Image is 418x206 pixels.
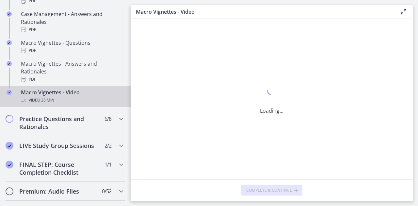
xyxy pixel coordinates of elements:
[40,96,54,104] span: · 35 min
[7,40,12,45] i: Completed
[6,161,13,168] i: Completed
[102,187,111,195] span: 0 / 52
[21,39,123,55] div: Macro Vignettes - Questions
[19,161,99,176] h2: FINAL STEP: Course Completion Checklist
[21,10,123,34] div: Case Management - Answers and Rationales
[21,60,123,83] div: Macro Vignettes - Answers and Rationales
[19,142,99,150] h2: LIVE Study Group Sessions
[7,61,12,66] i: Completed
[260,84,283,99] div: 1
[21,75,123,83] div: PDF
[6,142,13,150] i: Completed
[7,11,12,17] i: Completed
[19,187,99,195] h2: Premium: Audio Files
[246,188,292,193] span: Complete & continue
[21,47,123,55] div: PDF
[136,8,389,16] h3: Macro Vignettes - Video
[241,185,302,196] button: Complete & continue
[7,90,12,95] i: Completed
[260,107,283,115] p: Loading...
[104,161,111,168] span: 1 / 1
[21,26,123,34] div: PDF
[21,96,123,104] div: Video
[104,115,111,123] span: 6 / 8
[19,115,99,131] h2: Practice Questions and Rationales
[104,142,111,150] span: 2 / 2
[21,88,123,104] div: Macro Vignettes - Video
